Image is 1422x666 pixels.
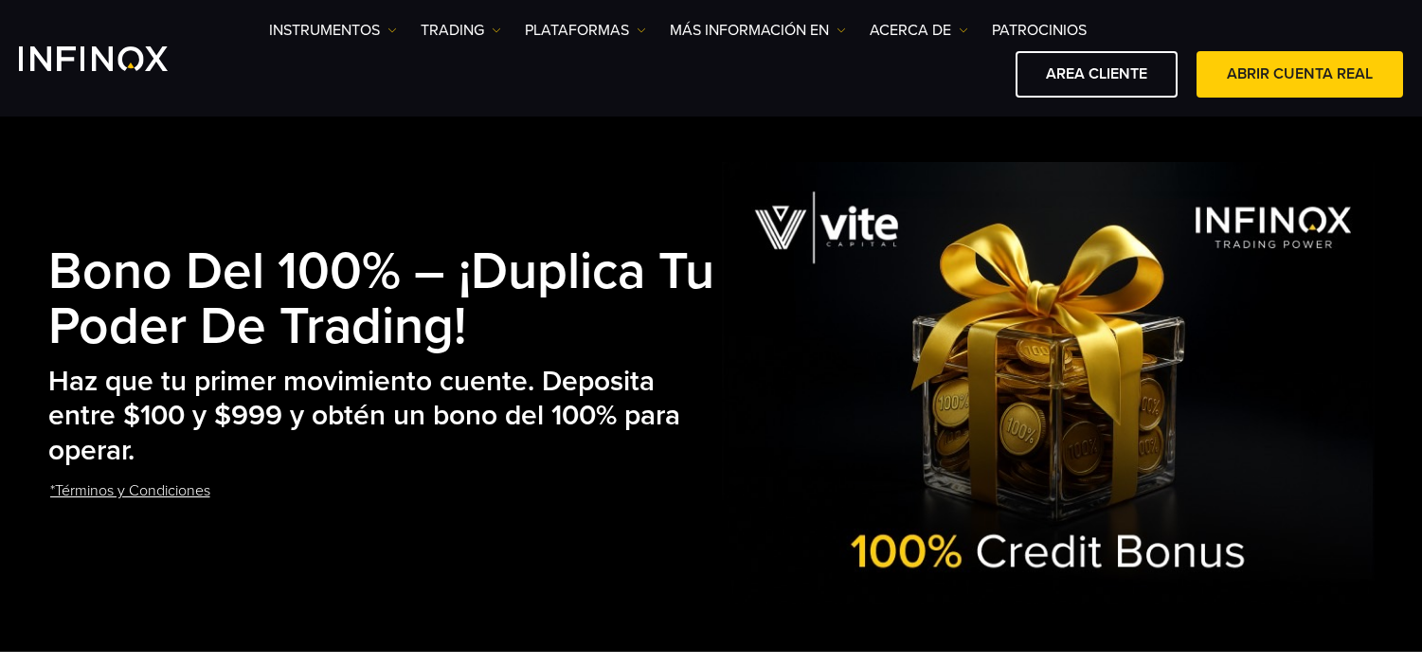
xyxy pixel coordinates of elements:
a: TRADING [421,19,501,42]
a: AREA CLIENTE [1016,51,1178,98]
a: Más información en [670,19,846,42]
a: PLATAFORMAS [525,19,646,42]
a: ACERCA DE [870,19,968,42]
a: *Términos y Condiciones [48,468,212,514]
a: Instrumentos [269,19,397,42]
a: INFINOX Logo [19,46,212,71]
h2: Haz que tu primer movimiento cuente. Deposita entre $100 y $999 y obtén un bono del 100% para ope... [48,365,723,469]
a: ABRIR CUENTA REAL [1197,51,1403,98]
strong: Bono del 100% – ¡Duplica tu poder de trading! [48,241,714,358]
a: Patrocinios [992,19,1087,42]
